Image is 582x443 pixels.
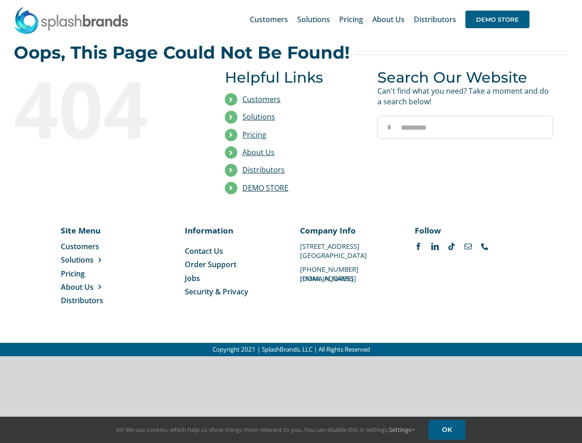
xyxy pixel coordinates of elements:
[61,282,94,292] span: About Us
[415,225,512,236] p: Follow
[242,112,275,122] a: Solutions
[185,273,282,283] a: Jobs
[185,225,282,236] p: Information
[61,269,85,279] span: Pricing
[339,16,363,23] span: Pricing
[242,147,275,157] a: About Us
[465,5,529,34] a: DEMO STORE
[372,16,405,23] span: About Us
[61,255,94,265] span: Solutions
[61,295,123,305] a: Distributors
[61,295,103,305] span: Distributors
[481,243,488,250] a: phone
[14,69,189,147] div: 404
[377,116,400,139] input: Search
[61,282,123,292] a: About Us
[389,425,415,434] a: Settings
[185,246,282,297] nav: Menu
[185,287,282,297] a: Security & Privacy
[414,16,456,23] span: Distributors
[242,183,288,193] a: DEMO STORE
[431,243,439,250] a: linkedin
[300,225,397,236] p: Company Info
[242,130,266,140] a: Pricing
[185,246,282,256] a: Contact Us
[464,243,472,250] a: mail
[242,165,285,175] a: Distributors
[185,259,236,269] span: Order Support
[61,255,123,265] a: Solutions
[415,243,422,250] a: facebook
[185,246,223,256] span: Contact Us
[377,69,553,86] h3: Search Our Website
[465,11,529,28] span: DEMO STORE
[61,225,123,236] p: Site Menu
[297,16,330,23] span: Solutions
[185,259,282,269] a: Order Support
[414,5,456,34] a: Distributors
[242,94,281,104] a: Customers
[14,6,129,34] img: SplashBrands.com Logo
[14,43,350,62] h2: Oops, This Page Could Not Be Found!
[250,16,288,23] span: Customers
[377,86,553,107] p: Can't find what you need? Take a moment and do a search below!
[185,287,248,297] span: Security & Privacy
[250,5,529,34] nav: Main Menu
[429,420,465,440] a: OK
[250,5,288,34] a: Customers
[117,425,415,434] span: Hi! We use cookies, which help us show things more relevant to you. You can disable this in setti...
[339,5,363,34] a: Pricing
[61,241,123,251] a: Customers
[61,269,123,279] a: Pricing
[225,69,364,86] h3: Helpful Links
[377,116,553,139] input: Search...
[185,273,200,283] span: Jobs
[61,241,99,251] span: Customers
[448,243,455,250] a: tiktok
[61,241,123,306] nav: Menu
